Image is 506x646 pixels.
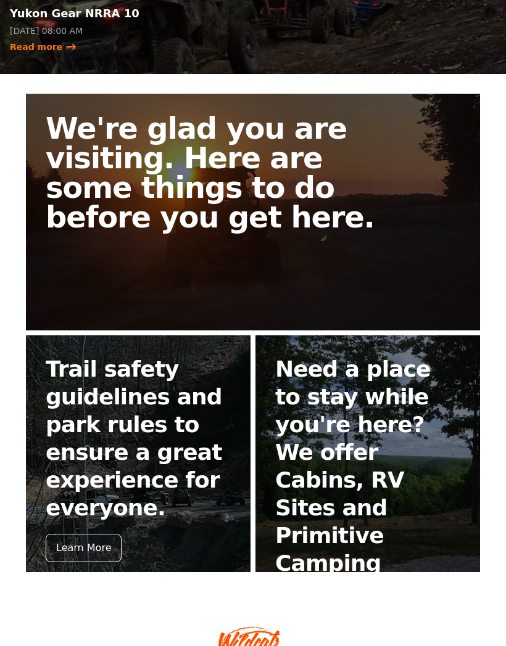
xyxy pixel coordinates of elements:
[46,534,122,562] div: Learn More
[10,25,243,37] p: [DATE] 08:00 AM
[46,355,231,521] h2: Trail safety guidelines and park rules to ensure a great experience for everyone.
[255,335,480,572] a: Need a place to stay while you're here? We offer Cabins, RV Sites and Primitive Camping Book Now
[275,589,346,618] div: Book Now
[26,94,480,330] a: We're glad you are visiting. Here are some things to do before you get here.
[46,113,401,232] h2: We're glad you are visiting. Here are some things to do before you get here.
[26,335,251,572] a: Trail safety guidelines and park rules to ensure a great experience for everyone. Learn More
[10,41,77,53] a: Read more
[275,355,460,577] h2: Need a place to stay while you're here? We offer Cabins, RV Sites and Primitive Camping
[10,5,243,22] h2: Yukon Gear NRRA 10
